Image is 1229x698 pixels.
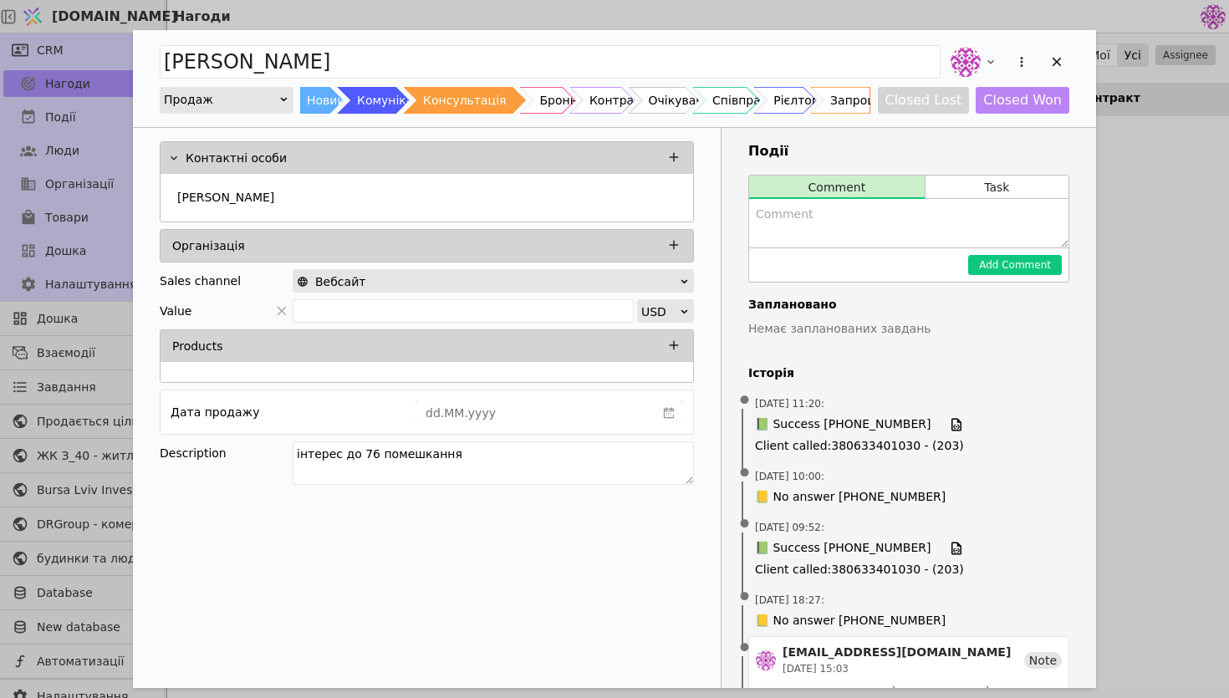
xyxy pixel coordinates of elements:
[160,299,191,323] span: Value
[663,407,675,419] svg: calender simple
[783,644,1011,661] div: [EMAIL_ADDRESS][DOMAIN_NAME]
[177,189,274,206] p: [PERSON_NAME]
[748,141,1069,161] h3: Події
[164,88,278,111] div: Продаж
[737,380,753,422] span: •
[755,539,931,558] span: 📗 Success [PHONE_NUMBER]
[315,270,365,293] span: Вебсайт
[748,364,1069,382] h4: Історія
[186,150,287,167] p: Контактні особи
[293,441,694,485] textarea: інтерес до 76 помешкання
[755,561,1063,578] span: Client called : 380633401030 - (203)
[737,452,753,495] span: •
[737,627,753,670] span: •
[172,237,245,255] p: Організація
[830,87,907,114] div: Запрошення
[755,520,824,535] span: [DATE] 09:52 :
[756,650,776,670] img: de
[926,176,1068,199] button: Task
[755,469,824,484] span: [DATE] 10:00 :
[755,612,946,629] span: 📒 No answer [PHONE_NUMBER]
[641,300,679,324] div: USD
[160,441,293,465] div: Description
[649,87,718,114] div: Очікування
[755,415,931,434] span: 📗 Success [PHONE_NUMBER]
[297,276,309,288] img: online-store.svg
[755,437,1063,455] span: Client called : 380633401030 - (203)
[976,87,1069,114] button: Closed Won
[755,488,946,506] span: 📒 No answer [PHONE_NUMBER]
[416,401,655,425] input: dd.MM.yyyy
[357,87,431,114] div: Комунікація
[539,87,576,114] div: Бронь
[951,47,981,77] img: de
[737,576,753,619] span: •
[133,30,1096,688] div: Add Opportunity
[712,87,776,114] div: Співпраця
[423,87,506,114] div: Консультація
[783,661,1011,676] div: [DATE] 15:03
[589,87,648,114] div: Контракт
[172,338,222,355] p: Products
[1024,652,1062,669] div: Note
[749,176,925,199] button: Comment
[748,296,1069,313] h4: Заплановано
[171,400,259,424] div: Дата продажу
[755,593,824,608] span: [DATE] 18:27 :
[737,503,753,546] span: •
[773,87,827,114] div: Рієлтори
[755,396,824,411] span: [DATE] 11:20 :
[878,87,970,114] button: Closed Lost
[307,87,345,114] div: Новий
[968,255,1062,275] button: Add Comment
[748,320,1069,338] p: Немає запланованих завдань
[160,269,241,293] div: Sales channel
